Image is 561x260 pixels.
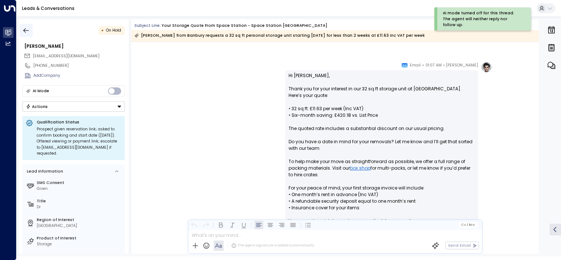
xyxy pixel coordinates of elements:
[25,169,63,174] div: Lead Information
[350,165,370,171] a: box shop
[106,28,121,33] span: On Hold
[134,23,161,28] span: Subject Line:
[22,101,125,112] div: Button group with a nested menu
[26,104,48,109] div: Actions
[231,243,314,248] div: The agent signature is added automatically
[37,119,122,125] p: Qualification Status
[190,220,199,229] button: Undo
[134,32,425,39] div: [PERSON_NAME] from Banbury requests a 32 sq ft personal storage unit starting [DATE] for less tha...
[33,53,99,59] span: [EMAIL_ADDRESS][DOMAIN_NAME]
[37,241,123,247] div: Storage
[162,23,327,29] div: Your storage quote from Space Station - Space Station [GEOGRAPHIC_DATA]
[467,223,468,227] span: |
[37,126,122,157] div: Prospect given reservation link; asked to confirm booking and start date ([DATE]). Offered viewin...
[422,62,424,69] span: •
[24,43,125,50] div: [PERSON_NAME]
[410,62,421,69] span: Email
[37,223,123,229] div: [GEOGRAPHIC_DATA]
[201,220,210,229] button: Redo
[37,180,123,186] label: SMS Consent
[37,198,123,204] label: Title
[33,53,99,59] span: rasunipih@gmail.com
[37,235,123,241] label: Product of Interest
[33,87,49,95] div: AI Mode
[37,204,123,210] div: Dr
[33,73,125,79] div: AddCompany
[446,62,478,69] span: [PERSON_NAME]
[443,10,520,28] div: AI mode turned off for this thread. The agent will neither reply nor follow up.
[426,62,442,69] span: 01:07 AM
[481,62,492,73] img: profile-logo.png
[443,62,445,69] span: •
[22,101,125,112] button: Actions
[22,5,75,11] a: Leads & Conversations
[459,222,477,227] button: Cc|Bcc
[37,186,123,192] div: Given
[101,25,104,35] div: •
[461,223,475,227] span: Cc Bcc
[33,63,125,69] div: [PHONE_NUMBER]
[37,217,123,223] label: Region of Interest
